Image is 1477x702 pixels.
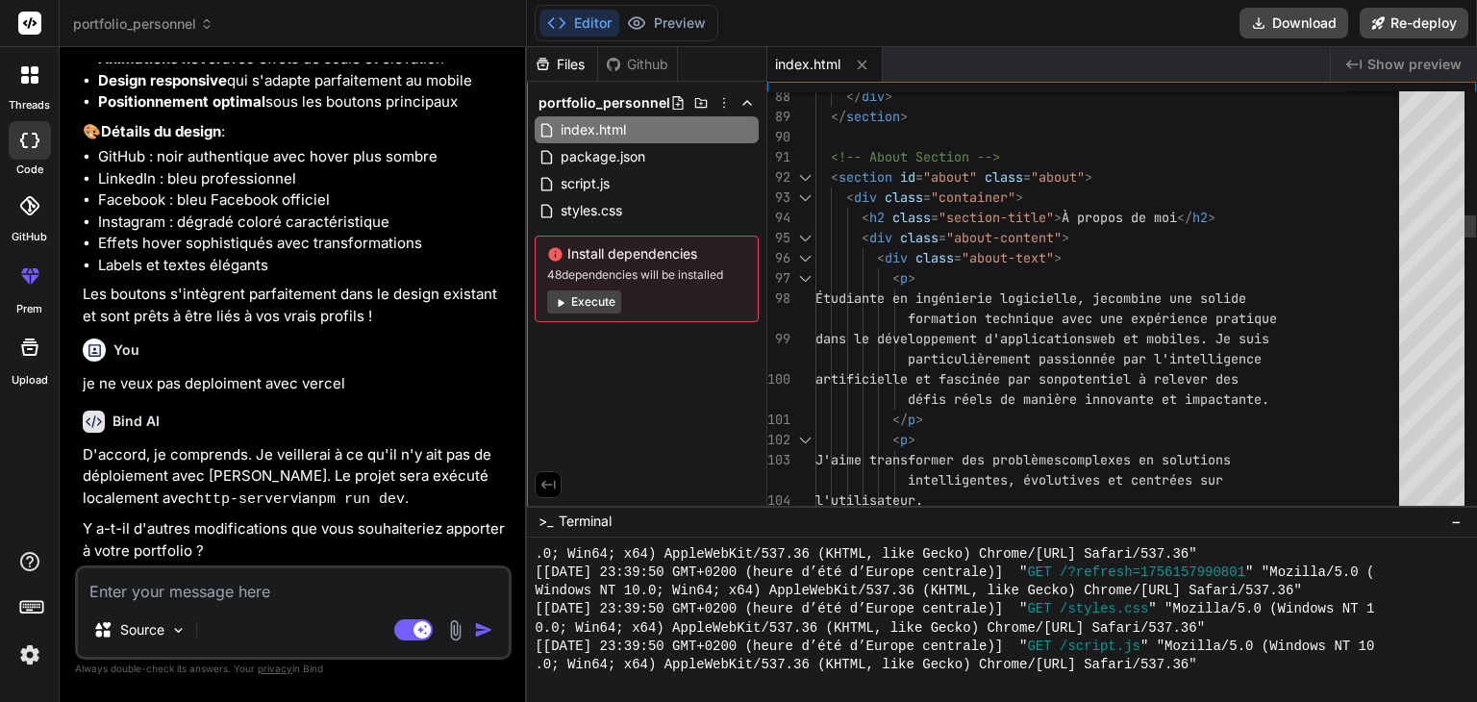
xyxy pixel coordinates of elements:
[862,229,869,246] span: <
[559,118,628,141] span: index.html
[1108,289,1246,307] span: combine une solide
[98,91,508,113] li: sous les boutons principaux
[908,310,1277,327] span: formation technique avec une expérience pratique
[908,269,915,287] span: >
[846,188,854,206] span: <
[1177,209,1192,226] span: </
[767,107,790,127] div: 89
[862,209,869,226] span: <
[869,229,892,246] span: div
[831,108,846,125] span: </
[1367,55,1462,74] span: Show preview
[1031,168,1085,186] span: "about"
[1060,564,1245,582] span: /?refresh=1756157990801
[792,167,817,188] div: Click to collapse the range.
[900,431,908,448] span: p
[474,620,493,639] img: icon
[1085,168,1092,186] span: >
[767,329,790,349] div: 99
[767,248,790,268] div: 96
[1245,564,1374,582] span: " "Mozilla/5.0 (
[559,145,647,168] span: package.json
[1060,600,1148,618] span: /styles.css
[98,71,227,89] strong: Design responsive
[767,410,790,430] div: 101
[73,14,213,34] span: portfolio_personnel
[1023,168,1031,186] span: =
[539,10,619,37] button: Editor
[908,350,1262,367] span: particulièrement passionnée par l'intelligence
[767,430,790,450] div: 102
[915,168,923,186] span: =
[908,411,915,428] span: p
[113,340,139,360] h6: You
[767,288,790,309] div: 98
[831,148,1000,165] span: <!-- About Section -->
[83,121,508,143] p: 🎨 :
[892,431,900,448] span: <
[1192,209,1208,226] span: h2
[619,10,713,37] button: Preview
[538,512,553,531] span: >_
[101,122,221,140] strong: Détails du design
[939,229,946,246] span: =
[931,188,1015,206] span: "container"
[1054,249,1062,266] span: >
[815,370,1062,388] span: artificielle et fascinée par son
[900,108,908,125] span: >
[815,289,1108,307] span: Étudiante en ingénierie logicielle, je
[535,600,1027,618] span: [[DATE] 23:39:50 GMT+0200 (heure d’été d’Europe centrale)] "
[892,269,900,287] span: <
[900,168,915,186] span: id
[908,431,915,448] span: >
[98,255,508,277] li: Labels et textes élégants
[854,188,877,206] span: div
[815,330,1092,347] span: dans le développement d'applications
[839,168,892,186] span: section
[12,229,47,245] label: GitHub
[846,108,900,125] span: section
[9,97,50,113] label: threads
[98,146,508,168] li: GitHub : noir authentique avec hover plus sombre
[170,622,187,639] img: Pick Models
[1148,600,1374,618] span: " "Mozilla/5.0 (Windows NT 1
[1062,451,1231,468] span: complexes en solutions
[792,268,817,288] div: Click to collapse the range.
[444,619,466,641] img: attachment
[792,228,817,248] div: Click to collapse the range.
[16,301,42,317] label: prem
[547,244,746,263] span: Install dependencies
[559,199,624,222] span: styles.css
[535,638,1027,656] span: [[DATE] 23:39:50 GMT+0200 (heure d’été d’Europe centrale)] "
[767,450,790,470] div: 103
[98,168,508,190] li: LinkedIn : bleu professionnel
[1447,506,1465,537] button: −
[767,208,790,228] div: 94
[1239,8,1348,38] button: Download
[954,249,962,266] span: =
[908,471,1223,489] span: intelligentes, évolutives et centrées sur
[815,491,923,509] span: l'utilisateur.
[535,564,1027,582] span: [[DATE] 23:39:50 GMT+0200 (heure d’été d’Europe centrale)] "
[892,411,908,428] span: </
[767,268,790,288] div: 97
[767,228,790,248] div: 95
[98,70,508,92] li: qui s'adapte parfaitement au mobile
[547,267,746,283] span: 48 dependencies will be installed
[559,512,612,531] span: Terminal
[985,168,1023,186] span: class
[767,490,790,511] div: 104
[1054,209,1062,226] span: >
[1062,229,1069,246] span: >
[946,229,1062,246] span: "about-content"
[1062,209,1177,226] span: À propos de moi
[792,430,817,450] div: Click to collapse the range.
[1015,188,1023,206] span: >
[113,412,160,431] h6: Bind AI
[547,290,621,313] button: Execute
[900,269,908,287] span: p
[13,639,46,671] img: settings
[1027,600,1051,618] span: GET
[1062,370,1239,388] span: potentiel à relever des
[75,660,512,678] p: Always double-check its answers. Your in Bind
